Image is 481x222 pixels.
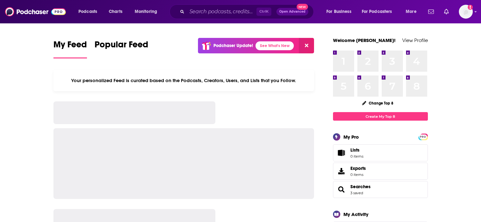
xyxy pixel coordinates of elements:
span: Open Advanced [279,10,305,13]
span: 0 items [350,154,363,159]
span: Exports [335,167,348,176]
div: My Activity [343,211,368,217]
a: Exports [333,163,428,180]
button: Open AdvancedNew [276,8,308,15]
span: For Business [326,7,351,16]
a: View Profile [402,37,428,43]
button: open menu [74,7,105,17]
button: open menu [322,7,359,17]
a: Welcome [PERSON_NAME]! [333,37,396,43]
span: Podcasts [78,7,97,16]
span: New [297,4,308,10]
a: Create My Top 8 [333,112,428,121]
button: Show profile menu [459,5,473,19]
a: PRO [419,134,427,139]
button: open menu [358,7,401,17]
span: Searches [333,181,428,198]
a: My Feed [53,39,87,58]
span: Exports [350,165,366,171]
button: open menu [401,7,424,17]
span: Ctrl K [256,8,271,16]
a: See What's New [256,41,294,50]
span: Monitoring [135,7,157,16]
a: Searches [350,184,371,189]
span: PRO [419,135,427,139]
a: Popular Feed [95,39,148,58]
span: More [406,7,416,16]
span: For Podcasters [362,7,392,16]
a: Show notifications dropdown [441,6,451,17]
a: 3 saved [350,191,363,195]
a: Charts [105,7,126,17]
div: Search podcasts, credits, & more... [176,4,320,19]
input: Search podcasts, credits, & more... [187,7,256,17]
button: open menu [130,7,165,17]
span: Lists [335,148,348,157]
span: Logged in as mtraynor [459,5,473,19]
button: Change Top 8 [358,99,398,107]
span: 0 items [350,172,366,177]
img: Podchaser - Follow, Share and Rate Podcasts [5,6,66,18]
span: My Feed [53,39,87,54]
span: Popular Feed [95,39,148,54]
a: Lists [333,144,428,161]
a: Searches [335,185,348,194]
p: Podchaser Update! [213,43,253,48]
div: Your personalized Feed is curated based on the Podcasts, Creators, Users, and Lists that you Follow. [53,70,314,91]
a: Show notifications dropdown [426,6,436,17]
span: Charts [109,7,122,16]
span: Lists [350,147,360,153]
div: My Pro [343,134,359,140]
span: Lists [350,147,363,153]
img: User Profile [459,5,473,19]
svg: Add a profile image [468,5,473,10]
